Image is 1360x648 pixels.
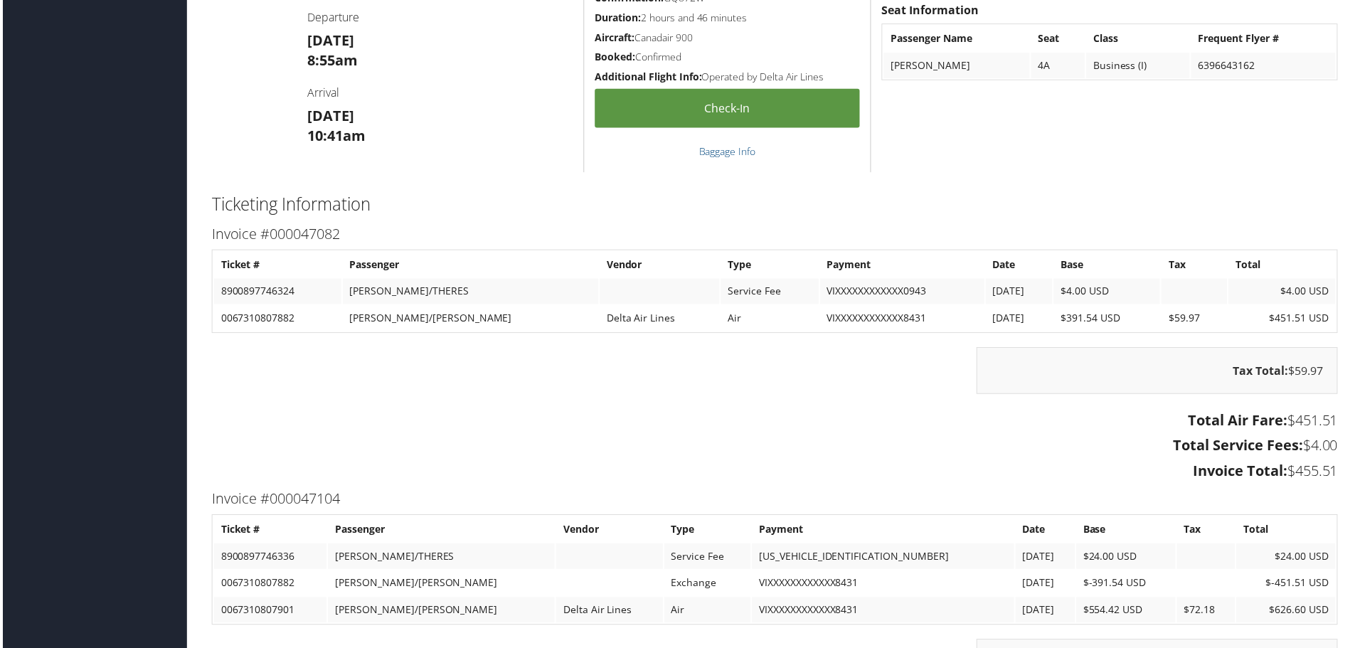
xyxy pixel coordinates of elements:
[341,280,598,305] td: [PERSON_NAME]/THERES
[1191,412,1290,431] strong: Total Air Fare:
[341,253,598,278] th: Passenger
[595,11,641,24] strong: Duration:
[306,127,364,146] strong: 10:41am
[1231,307,1339,332] td: $451.51 USD
[1196,463,1290,482] strong: Invoice Total:
[212,546,325,571] td: 8900897746336
[1164,307,1230,332] td: $59.97
[885,53,1031,78] td: [PERSON_NAME]
[212,519,325,544] th: Ticket #
[212,600,325,625] td: 0067310807901
[978,349,1341,395] div: $59.97
[753,573,1016,598] td: VIXXXXXXXXXXXX8431
[326,546,554,571] td: [PERSON_NAME]/THERES
[595,31,634,44] strong: Aircraft:
[600,253,721,278] th: Vendor
[987,280,1054,305] td: [DATE]
[595,89,861,128] a: Check-in
[753,546,1016,571] td: [US_VEHICLE_IDENTIFICATION_NUMBER]
[821,307,986,332] td: VIXXXXXXXXXXXX8431
[556,600,662,625] td: Delta Air Lines
[664,519,751,544] th: Type
[1017,546,1077,571] td: [DATE]
[721,280,819,305] td: Service Fee
[326,519,554,544] th: Passenger
[595,31,861,45] h5: Canadair 900
[1194,26,1339,51] th: Frequent Flyer #
[1017,519,1077,544] th: Date
[210,437,1341,457] h3: $4.00
[595,70,702,83] strong: Additional Flight Info:
[699,145,756,159] a: Baggage Info
[326,573,554,598] td: [PERSON_NAME]/[PERSON_NAME]
[987,253,1054,278] th: Date
[1078,519,1178,544] th: Base
[1017,600,1077,625] td: [DATE]
[1078,573,1178,598] td: $-391.54 USD
[210,193,1341,217] h2: Ticketing Information
[210,463,1341,483] h3: $455.51
[1088,26,1192,51] th: Class
[1056,253,1163,278] th: Base
[753,600,1016,625] td: VIXXXXXXXXXXXX8431
[595,70,861,84] h5: Operated by Delta Air Lines
[326,600,554,625] td: [PERSON_NAME]/[PERSON_NAME]
[306,31,353,50] strong: [DATE]
[1239,546,1339,571] td: $24.00 USD
[1033,53,1087,78] td: 4A
[753,519,1016,544] th: Payment
[341,307,598,332] td: [PERSON_NAME]/[PERSON_NAME]
[721,253,819,278] th: Type
[1164,253,1230,278] th: Tax
[885,26,1031,51] th: Passenger Name
[1078,600,1178,625] td: $554.42 USD
[306,9,573,25] h4: Departure
[1194,53,1339,78] td: 6396643162
[987,307,1054,332] td: [DATE]
[556,519,662,544] th: Vendor
[1176,437,1306,457] strong: Total Service Fees:
[1033,26,1087,51] th: Seat
[306,85,573,100] h4: Arrival
[306,51,356,70] strong: 8:55am
[1236,364,1291,380] strong: Tax Total:
[664,600,751,625] td: Air
[595,50,635,63] strong: Booked:
[1078,546,1178,571] td: $24.00 USD
[821,253,986,278] th: Payment
[595,50,861,64] h5: Confirmed
[664,546,751,571] td: Service Fee
[1179,519,1238,544] th: Tax
[1056,280,1163,305] td: $4.00 USD
[212,573,325,598] td: 0067310807882
[821,280,986,305] td: VIXXXXXXXXXXXX0943
[1231,253,1339,278] th: Total
[1017,573,1077,598] td: [DATE]
[595,11,861,25] h5: 2 hours and 46 minutes
[210,225,1341,245] h3: Invoice #000047082
[1179,600,1238,625] td: $72.18
[600,307,721,332] td: Delta Air Lines
[883,2,980,18] strong: Seat Information
[212,253,340,278] th: Ticket #
[1239,600,1339,625] td: $626.60 USD
[306,107,353,126] strong: [DATE]
[721,307,819,332] td: Air
[1231,280,1339,305] td: $4.00 USD
[212,307,340,332] td: 0067310807882
[210,491,1341,511] h3: Invoice #000047104
[664,573,751,598] td: Exchange
[1239,573,1339,598] td: $-451.51 USD
[210,412,1341,432] h3: $451.51
[1088,53,1192,78] td: Business (I)
[212,280,340,305] td: 8900897746324
[1056,307,1163,332] td: $391.54 USD
[1239,519,1339,544] th: Total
